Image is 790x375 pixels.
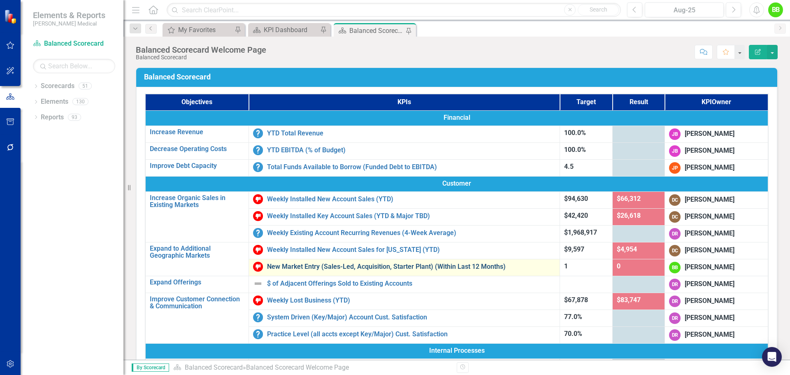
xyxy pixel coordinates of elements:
[150,296,244,310] a: Improve Customer Connection & Communication
[669,194,681,206] div: DC
[669,329,681,341] div: DR
[564,146,586,154] span: 100.0%
[617,212,641,219] span: $26,618
[665,259,768,276] td: Double-Click to Edit
[145,293,249,343] td: Double-Click to Edit Right Click for Context Menu
[253,211,263,221] img: Below Target
[669,262,681,273] div: BB
[762,347,782,367] div: Open Intercom Messenger
[249,259,560,276] td: Double-Click to Edit Right Click for Context Menu
[253,279,263,289] img: Not Defined
[617,195,641,203] span: $66,312
[132,363,169,372] span: By Scorecard
[267,314,555,321] a: System Driven (Key/Major) Account Cust. Satisfaction
[685,280,734,289] div: [PERSON_NAME]
[267,163,555,171] a: Total Funds Available to Borrow (Funded Debt to EBITDA)
[250,25,318,35] a: KPI Dashboard
[617,245,637,253] span: $4,954
[617,262,620,270] span: 0
[249,126,560,142] td: Double-Click to Edit Right Click for Context Menu
[33,10,105,20] span: Elements & Reports
[249,225,560,242] td: Double-Click to Edit Right Click for Context Menu
[150,194,244,209] a: Increase Organic Sales in Existing Markets
[145,242,249,276] td: Double-Click to Edit Right Click for Context Menu
[253,128,263,138] img: No Information
[150,279,244,286] a: Expand Offerings
[669,128,681,140] div: JB
[253,329,263,339] img: No Information
[665,310,768,326] td: Double-Click to Edit
[33,39,115,49] a: Balanced Scorecard
[685,195,734,205] div: [PERSON_NAME]
[41,97,68,107] a: Elements
[267,331,555,338] a: Practice Level (all accts except Key/Major) Cust. Satisfaction
[267,196,555,203] a: Weekly Installed New Account Sales (YTD)
[685,212,734,221] div: [PERSON_NAME]
[665,326,768,343] td: Double-Click to Edit
[564,163,574,170] span: 4.5
[150,128,244,136] a: Increase Revenue
[145,343,768,359] td: Double-Click to Edit
[685,313,734,323] div: [PERSON_NAME]
[685,163,734,172] div: [PERSON_NAME]
[665,293,768,310] td: Double-Click to Edit
[564,195,588,203] span: $94,630
[349,26,404,36] div: Balanced Scorecard Welcome Page
[665,142,768,159] td: Double-Click to Edit
[669,228,681,240] div: DR
[267,280,555,287] a: $ of Adjacent Offerings Sold to Existing Accounts
[145,176,768,191] td: Double-Click to Edit
[768,2,783,17] button: BB
[665,159,768,176] td: Double-Click to Edit
[685,229,734,238] div: [PERSON_NAME]
[645,2,724,17] button: Aug-25
[669,245,681,256] div: DC
[267,130,555,137] a: YTD Total Revenue
[253,228,263,238] img: No Information
[41,113,64,122] a: Reports
[564,228,597,236] span: $1,968,917
[150,245,244,259] a: Expand to Additional Geographic Markets
[145,126,249,142] td: Double-Click to Edit Right Click for Context Menu
[150,162,244,170] a: Improve Debt Capacity
[267,229,555,237] a: Weekly Existing Account Recurring Revenues (4-Week Average)
[267,263,555,270] a: New Market Entry (Sales-Led, Acquisition, Starter Plant) (Within Last 12 Months)
[669,211,681,223] div: DC
[267,212,555,220] a: Weekly Installed Key Account Sales (YTD & Major TBD)
[564,129,586,137] span: 100.0%
[665,191,768,208] td: Double-Click to Edit
[564,330,582,338] span: 70.0%
[564,262,568,270] span: 1
[145,142,249,159] td: Double-Click to Edit Right Click for Context Menu
[150,113,764,123] span: Financial
[648,5,721,15] div: Aug-25
[185,363,243,371] a: Balanced Scorecard
[617,296,641,304] span: $83,747
[267,246,555,254] a: Weekly Installed New Account Sales for [US_STATE] (YTD)
[564,245,584,253] span: $9,597
[145,191,249,242] td: Double-Click to Edit Right Click for Context Menu
[165,25,232,35] a: My Favorites
[564,313,582,321] span: 77.0%
[665,208,768,225] td: Double-Click to Edit
[578,4,619,16] button: Search
[178,25,232,35] div: My Favorites
[150,179,764,189] span: Customer
[253,296,263,305] img: Below Target
[253,312,263,322] img: No Information
[246,363,349,371] div: Balanced Scorecard Welcome Page
[79,83,92,90] div: 51
[669,312,681,324] div: DR
[249,142,560,159] td: Double-Click to Edit Right Click for Context Menu
[267,297,555,304] a: Weekly Lost Business (YTD)
[33,59,115,73] input: Search Below...
[665,225,768,242] td: Double-Click to Edit
[564,212,588,219] span: $42,420
[150,145,244,153] a: Decrease Operating Costs
[253,245,263,255] img: Below Target
[150,346,764,356] span: Internal Processes
[685,263,734,272] div: [PERSON_NAME]
[173,363,451,373] div: »
[267,147,555,154] a: YTD EBITDA (% of Budget)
